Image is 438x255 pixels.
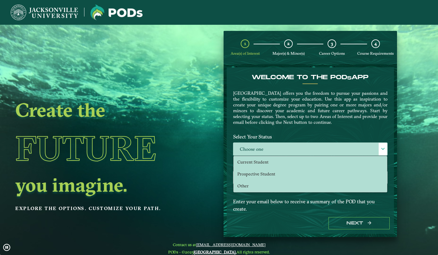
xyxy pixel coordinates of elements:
[233,186,388,192] p: Maximum 2 selections are allowed
[15,176,182,193] h2: you imagine.
[228,160,392,171] label: Select Your Area(s) of Interest
[196,242,265,247] a: [EMAIL_ADDRESS][DOMAIN_NAME]
[234,168,387,180] li: Prospective Student
[244,41,246,46] span: 1
[237,183,249,189] span: Other
[168,249,270,254] span: PODs - ©2025 All rights reserved.
[357,51,394,56] span: Course Requirements
[233,185,235,189] sup: ⋆
[233,90,388,125] p: [GEOGRAPHIC_DATA] offers you the freedom to pursue your passions and the flexibility to customize...
[91,5,143,20] img: Jacksonville University logo
[273,51,305,56] span: Major(s) & Minor(s)
[15,101,182,118] h2: Create the
[237,171,275,177] span: Prospective Student
[228,131,392,142] label: Select Your Status
[331,41,333,46] span: 3
[374,41,377,46] span: 4
[328,217,390,230] button: Next
[233,74,388,81] h4: Welcome to the POD app
[228,196,392,214] label: Enter your email below to receive a summary of the POD that you create.
[194,249,236,254] a: [GEOGRAPHIC_DATA].
[234,156,387,168] li: Current Student
[287,41,290,46] span: 2
[11,5,78,20] img: Jacksonville University logo
[347,75,351,81] sub: s
[234,180,387,192] li: Other
[231,51,260,56] span: Area(s) of Interest
[233,143,387,156] label: Choose one
[319,51,345,56] span: Career Options
[168,242,270,247] span: Contact us at
[15,204,182,213] p: Explore the options. Customize your path.
[237,159,269,165] span: Current Student
[15,120,182,176] h1: Future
